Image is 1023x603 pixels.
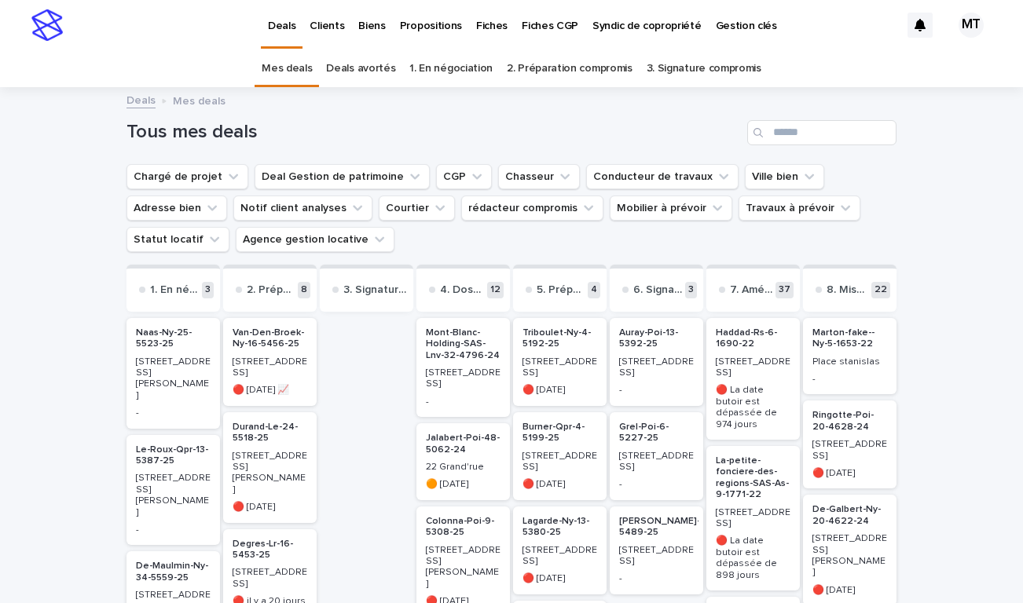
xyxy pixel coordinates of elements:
[379,196,455,221] button: Courtier
[126,318,220,429] a: Naas-Ny-25-5523-25[STREET_ADDRESS][PERSON_NAME]-
[522,516,597,539] p: Lagarde-Ny-13-5380-25
[136,356,211,402] p: [STREET_ADDRESS][PERSON_NAME]
[716,327,790,350] p: Haddad-Rs-6-1690-22
[233,327,307,350] p: Van-Den-Broek-Ny-16-5456-25
[513,506,607,594] a: Lagarde-Ny-13-5380-25[STREET_ADDRESS]🔴 [DATE]
[223,412,317,523] a: Durand-Le-24-5518-25[STREET_ADDRESS][PERSON_NAME]🔴 [DATE]
[610,318,703,406] a: Auray-Poi-13-5392-25[STREET_ADDRESS]-
[619,516,716,539] p: [PERSON_NAME]-20-5489-25
[136,407,211,418] p: -
[739,196,860,221] button: Travaux à prévoir
[343,283,407,297] p: 3. Signature compromis
[247,283,295,297] p: 2. Préparation compromis
[136,444,211,467] p: Le-Roux-Qpr-13-5387-25
[588,282,600,298] p: 4
[298,282,310,298] p: 8
[803,400,896,488] a: Ringotte-Poi-20-4628-24[STREET_ADDRESS]🔴 [DATE]
[233,539,307,561] p: Degres-Lr-16-5453-25
[775,282,794,298] p: 37
[522,479,597,490] p: 🔴 [DATE]
[706,446,800,590] a: La-petite-fonciere-des-regions-SAS-As-9-1771-22[STREET_ADDRESS]🔴 La date butoir est dépassée de 8...
[522,385,597,396] p: 🔴 [DATE]
[537,283,585,297] p: 5. Préparation de l'acte notarié
[610,412,703,500] a: Grel-Poi-6-5227-25[STREET_ADDRESS]-
[150,283,199,297] p: 1. En négociation
[513,412,607,500] a: Burner-Qpr-4-5199-25[STREET_ADDRESS]🔴 [DATE]
[426,397,500,407] p: -
[610,196,732,221] button: Mobilier à prévoir
[812,585,887,596] p: 🔴 [DATE]
[426,545,500,590] p: [STREET_ADDRESS][PERSON_NAME]
[233,451,307,496] p: [STREET_ADDRESS][PERSON_NAME]
[233,567,307,590] p: [STREET_ADDRESS]
[812,356,887,367] p: Place stanislas
[522,422,597,444] p: Burner-Qpr-4-5199-25
[716,385,790,430] p: 🔴 La date butoir est dépassée de 974 jours
[522,545,597,568] p: [STREET_ADDRESS]
[745,164,824,189] button: Ville bien
[586,164,739,189] button: Conducteur de travaux
[126,227,229,252] button: Statut locatif
[416,423,510,500] a: Jalabert-Poi-48-5062-2422 Grand'rue🟠 [DATE]
[522,356,597,379] p: [STREET_ADDRESS]
[126,435,220,546] div: Le-Roux-Qpr-13-5387-25[STREET_ADDRESS][PERSON_NAME]-
[426,479,500,490] p: 🟠 [DATE]
[812,439,887,462] p: [STREET_ADDRESS]
[812,410,887,433] p: Ringotte-Poi-20-4628-24
[647,50,761,87] a: 3. Signature compromis
[959,13,984,38] div: MT
[31,9,63,41] img: stacker-logo-s-only.png
[513,318,607,406] a: Triboulet-Ny-4-5192-25[STREET_ADDRESS]🔴 [DATE]
[871,282,890,298] p: 22
[619,385,694,396] p: -
[716,455,790,501] p: La-petite-fonciere-des-regions-SAS-As-9-1771-22
[236,227,394,252] button: Agence gestion locative
[827,283,868,297] p: 8. Mise en loc et gestion
[233,385,307,396] p: 🔴 [DATE] 📈
[522,573,597,584] p: 🔴 [DATE]
[522,451,597,473] p: [STREET_ADDRESS]
[233,356,307,379] p: [STREET_ADDRESS]
[619,479,694,490] p: -
[262,50,312,87] a: Mes deals
[126,121,741,144] h1: Tous mes deals
[633,283,682,297] p: 6. Signature de l'acte notarié
[233,502,307,513] p: 🔴 [DATE]
[619,422,694,444] p: Grel-Poi-6-5227-25
[619,573,694,584] p: -
[202,282,214,298] p: 3
[126,196,227,221] button: Adresse bien
[812,504,887,527] p: De-Galbert-Ny-20-4622-24
[812,374,887,385] p: -
[426,433,500,455] p: Jalabert-Poi-48-5062-24
[416,318,510,417] a: Mont-Blanc-Holding-SAS-Lnv-32-4796-24[STREET_ADDRESS]-
[706,318,800,440] a: Haddad-Rs-6-1690-22[STREET_ADDRESS]🔴 La date butoir est dépassée de 974 jours
[255,164,430,189] button: Deal Gestion de patrimoine
[803,318,896,395] div: Marton-fake--Ny-5-1653-22Place stanislas-
[136,561,211,583] p: De-Maulmin-Ny-34-5559-25
[610,506,703,594] a: [PERSON_NAME]-20-5489-25[STREET_ADDRESS]-
[619,545,694,568] p: [STREET_ADDRESS]
[426,327,500,361] p: Mont-Blanc-Holding-SAS-Lnv-32-4796-24
[619,451,694,473] p: [STREET_ADDRESS]
[716,535,790,581] p: 🔴 La date butoir est dépassée de 898 jours
[812,468,887,479] p: 🔴 [DATE]
[716,507,790,530] p: [STREET_ADDRESS]
[685,282,697,298] p: 3
[498,164,580,189] button: Chasseur
[522,327,597,350] p: Triboulet-Ny-4-5192-25
[747,120,896,145] div: Search
[136,327,211,350] p: Naas-Ny-25-5523-25
[126,164,248,189] button: Chargé de projet
[730,283,772,297] p: 7. Aménagements et travaux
